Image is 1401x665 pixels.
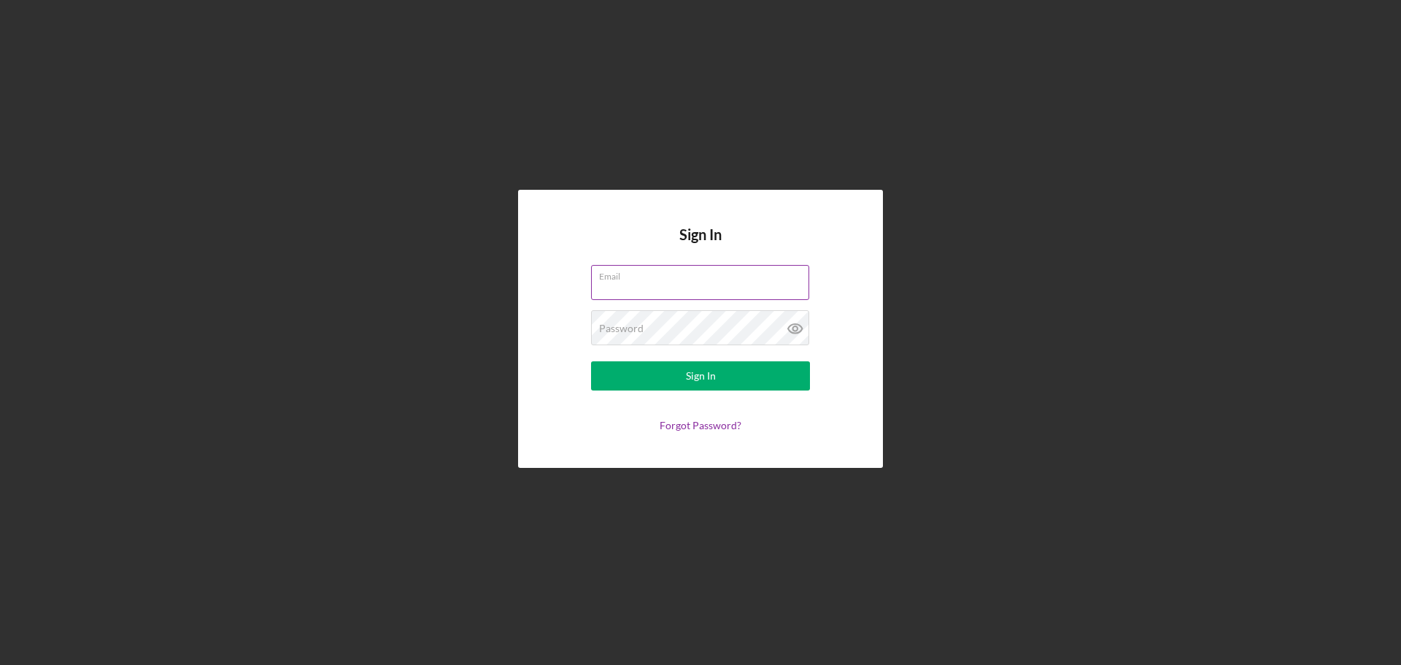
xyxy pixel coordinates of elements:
label: Email [599,266,809,282]
a: Forgot Password? [660,419,741,431]
button: Sign In [591,361,810,391]
h4: Sign In [679,226,722,265]
label: Password [599,323,644,334]
div: Sign In [686,361,716,391]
